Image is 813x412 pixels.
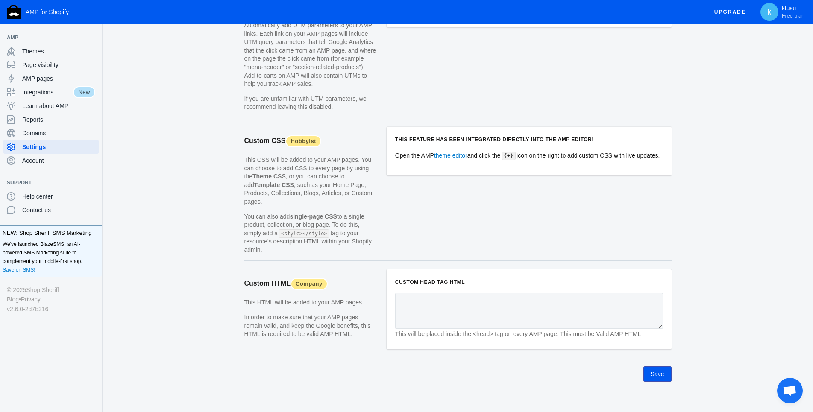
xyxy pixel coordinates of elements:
a: AMP pages [3,72,99,85]
a: theme editor [434,152,467,159]
h6: Custom HEAD tag HTML [395,278,663,286]
p: In order to make sure that your AMP pages remain valid, and keep the Google benefits, this HTML i... [244,313,378,339]
span: Themes [22,47,95,56]
a: Blog [7,295,19,304]
div: © 2025 [7,285,95,295]
div: v2.6.0-2d7b316 [7,304,95,314]
div: • [7,295,95,304]
button: Save [643,366,672,382]
span: New [73,86,95,98]
h2: Custom HTML [244,269,378,298]
p: If you are unfamiliar with UTM parameters, we recommend leaving this disabled. [244,95,378,111]
h2: Custom CSS [244,127,378,156]
button: Add a sales channel [87,36,100,39]
span: Help center [22,192,95,201]
button: Add a sales channel [87,181,100,184]
a: Shop Sheriff [26,285,59,295]
span: Domains [22,129,95,137]
p: This CSS will be added to your AMP pages. You can choose to add CSS to every page by using the , ... [244,156,378,206]
a: Account [3,154,99,167]
a: Reports [3,113,99,126]
span: Company [291,278,328,290]
span: k [765,8,774,16]
img: Shop Sheriff Logo [7,5,21,19]
span: AMP for Shopify [26,9,69,15]
span: AMP [7,33,87,42]
span: Page visibility [22,61,95,69]
code: <style></style> [279,229,329,238]
span: Upgrade [714,4,746,20]
span: Integrations [22,88,73,96]
p: Automatically add UTM parameters to your AMP links. Each link on your AMP pages will include UTM ... [244,21,378,88]
p: Open the AMP and click the icon on the right to add custom CSS with live updates. [395,151,663,161]
p: ktusu [782,5,804,19]
span: Settings [22,143,95,151]
p: You can also add to a single product, collection, or blog page. To do this, simply add a tag to y... [244,213,378,254]
span: AMP pages [22,74,95,83]
span: Contact us [22,206,95,214]
strong: Theme CSS [252,173,286,180]
span: Learn about AMP [22,102,95,110]
a: Save on SMS! [3,266,35,274]
em: This will be placed inside the <head> tag on every AMP page. This must be Valid AMP HTML [395,330,641,338]
a: Domains [3,126,99,140]
a: IntegrationsNew [3,85,99,99]
button: Upgrade [707,4,753,20]
div: Open chat [777,378,803,403]
strong: single-page CSS [290,213,337,220]
span: Reports [22,115,95,124]
span: Account [22,156,95,165]
span: Free plan [782,12,804,19]
span: Support [7,178,87,187]
a: Learn about AMP [3,99,99,113]
a: Contact us [3,203,99,217]
h6: This feature has been integrated directly into the AMP editor! [395,135,663,144]
p: This HTML will be added to your AMP pages. [244,298,378,307]
strong: Template CSS [254,181,294,188]
a: Privacy [21,295,41,304]
a: Settings [3,140,99,154]
a: Page visibility [3,58,99,72]
a: Themes [3,44,99,58]
code: {+} [502,152,516,160]
span: Hobbyist [285,135,321,147]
